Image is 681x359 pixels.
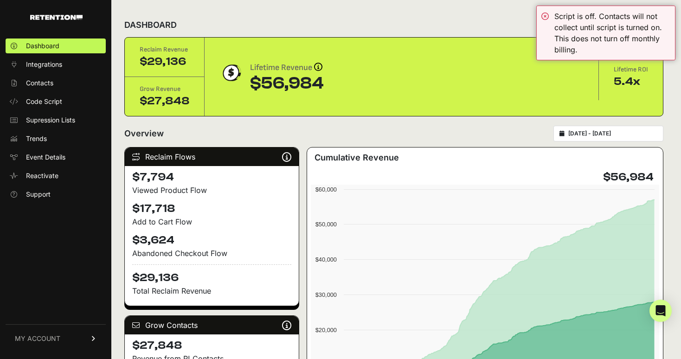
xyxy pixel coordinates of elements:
[614,65,648,74] div: Lifetime ROI
[132,264,291,285] h4: $29,136
[132,338,291,353] h4: $27,848
[6,324,106,353] a: MY ACCOUNT
[614,74,648,89] div: 5.4x
[26,190,51,199] span: Support
[26,41,59,51] span: Dashboard
[26,134,47,143] span: Trends
[250,74,324,93] div: $56,984
[315,291,336,298] text: $30,000
[315,151,399,164] h3: Cumulative Revenue
[132,185,291,196] div: Viewed Product Flow
[6,38,106,53] a: Dashboard
[132,248,291,259] div: Abandoned Checkout Flow
[6,131,106,146] a: Trends
[315,186,336,193] text: $60,000
[124,19,177,32] h2: DASHBOARD
[30,15,83,20] img: Retention.com
[6,76,106,90] a: Contacts
[26,78,53,88] span: Contacts
[315,327,336,333] text: $20,000
[125,147,299,166] div: Reclaim Flows
[315,256,336,263] text: $40,000
[6,113,106,128] a: Supression Lists
[603,170,654,185] h4: $56,984
[140,54,189,69] div: $29,136
[140,84,189,94] div: Grow Revenue
[26,60,62,69] span: Integrations
[132,216,291,227] div: Add to Cart Flow
[219,61,243,84] img: dollar-coin-05c43ed7efb7bc0c12610022525b4bbbb207c7efeef5aecc26f025e68dcafac9.png
[125,316,299,334] div: Grow Contacts
[6,187,106,202] a: Support
[132,285,291,296] p: Total Reclaim Revenue
[250,61,324,74] div: Lifetime Revenue
[132,170,291,185] h4: $7,794
[124,127,164,140] h2: Overview
[6,150,106,165] a: Event Details
[140,94,189,109] div: $27,848
[132,201,291,216] h4: $17,718
[26,97,62,106] span: Code Script
[26,115,75,125] span: Supression Lists
[6,168,106,183] a: Reactivate
[554,11,670,55] div: Script is off. Contacts will not collect until script is turned on. This does not turn off monthl...
[140,45,189,54] div: Reclaim Revenue
[15,334,60,343] span: MY ACCOUNT
[6,94,106,109] a: Code Script
[649,300,672,322] div: Open Intercom Messenger
[132,233,291,248] h4: $3,624
[26,171,58,180] span: Reactivate
[315,221,336,228] text: $50,000
[26,153,65,162] span: Event Details
[6,57,106,72] a: Integrations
